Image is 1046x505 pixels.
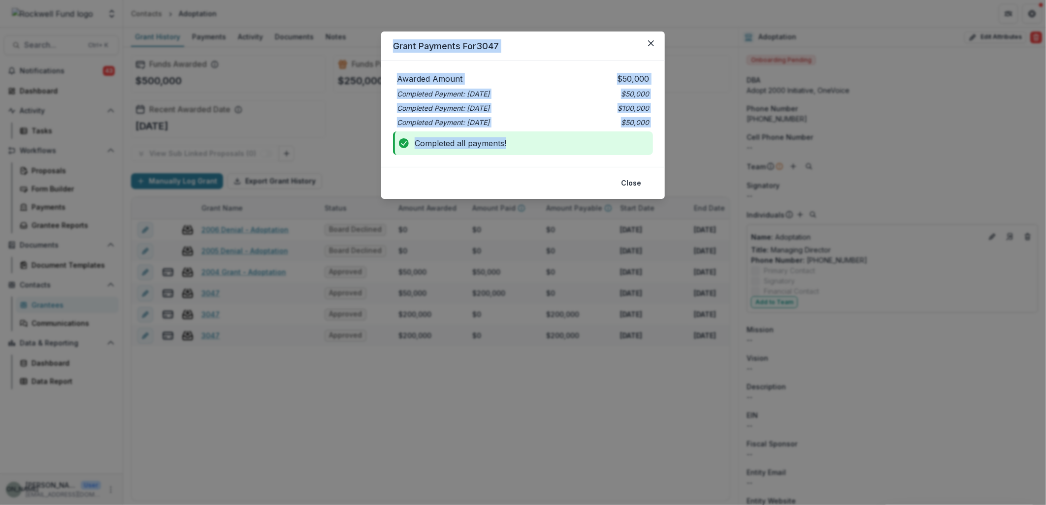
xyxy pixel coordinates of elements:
i: Completed Payment: [DATE] [397,118,490,126]
i: Completed Payment: [DATE] [397,90,490,98]
p: Awarded Amount [397,73,521,85]
i: $100,000 [618,104,649,112]
i: $50,000 [621,90,649,98]
header: Grant Payments For 3047 [381,32,665,61]
button: Close [615,175,647,191]
i: $50,000 [621,118,649,126]
i: Completed Payment: [DATE] [397,104,490,112]
div: Completed all payments! [393,131,653,155]
button: Close [643,35,659,51]
p: $50,000 [525,73,649,85]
